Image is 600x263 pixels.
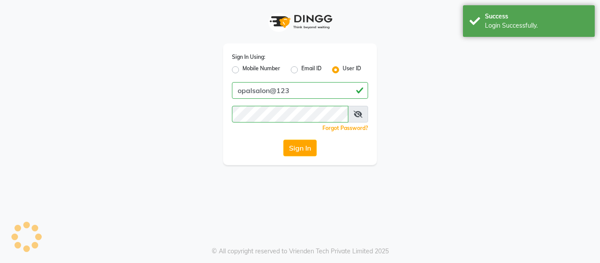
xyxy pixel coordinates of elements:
label: Sign In Using: [232,53,265,61]
div: Login Successfully. [485,21,588,30]
button: Sign In [283,140,317,156]
label: User ID [343,65,361,75]
input: Username [232,82,368,99]
label: Email ID [301,65,322,75]
label: Mobile Number [242,65,280,75]
input: Username [232,106,348,122]
div: Success [485,12,588,21]
img: logo1.svg [265,9,335,35]
a: Forgot Password? [322,125,368,131]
